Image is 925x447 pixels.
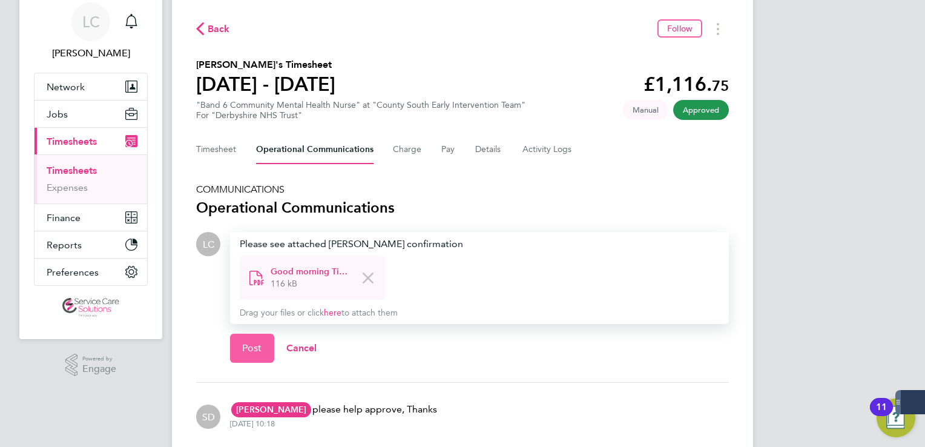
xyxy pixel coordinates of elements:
[82,354,116,364] span: Powered by
[34,2,148,61] a: LC[PERSON_NAME]
[196,198,729,217] h3: Operational Communications
[673,100,729,120] span: This timesheet has been approved.
[47,136,97,147] span: Timesheets
[230,402,437,417] p: please help approve, Thanks
[475,135,503,164] button: Details
[34,46,148,61] span: Lee Clayton
[65,354,117,377] a: Powered byEngage
[47,212,81,223] span: Finance
[34,298,148,317] a: Go to home page
[240,308,398,318] span: Drag your files or click to attach them
[35,259,147,285] button: Preferences
[196,110,525,121] div: For "Derbyshire NHS Trust"
[82,14,100,30] span: LC
[196,184,729,196] h5: COMMUNICATIONS
[35,231,147,258] button: Reports
[35,128,147,154] button: Timesheets
[667,23,693,34] span: Follow
[240,237,719,251] div: Please see attached [PERSON_NAME] confirmation
[47,267,99,278] span: Preferences
[196,405,220,429] div: Samantha Dix
[35,204,147,231] button: Finance
[522,135,573,164] button: Activity Logs
[196,58,335,72] h2: [PERSON_NAME]'s Timesheet
[324,308,341,318] a: here
[286,342,317,354] span: Cancel
[35,101,147,127] button: Jobs
[35,154,147,204] div: Timesheets
[47,108,68,120] span: Jobs
[274,334,329,363] button: Cancel
[876,407,887,423] div: 11
[196,21,230,36] button: Back
[47,239,82,251] span: Reports
[657,19,702,38] button: Follow
[271,266,348,278] span: Good morning Timesheet Approval 03.10.pdf
[271,279,297,289] app-filesize: 116 kB
[712,77,729,94] span: 75
[196,100,525,121] div: "Band 6 Community Mental Health Nurse" at "County South Early Intervention Team"
[47,165,97,176] a: Timesheets
[393,135,422,164] button: Charge
[82,364,116,374] span: Engage
[196,135,237,164] button: Timesheet
[256,135,374,164] button: Operational Communications
[203,237,214,251] span: LC
[196,72,335,96] h1: [DATE] - [DATE]
[208,22,230,36] span: Back
[231,402,311,417] span: [PERSON_NAME]
[242,342,262,354] span: Post
[47,81,85,93] span: Network
[644,73,729,96] app-decimal: £1,116.
[196,232,220,256] div: Lee Clayton
[877,399,915,437] button: Open Resource Center, 11 new notifications
[441,135,456,164] button: Pay
[62,298,119,317] img: servicecare-logo-retina.png
[35,73,147,100] button: Network
[202,410,215,423] span: SD
[230,419,275,429] div: [DATE] 10:18
[230,334,274,363] button: Post
[707,19,729,38] button: Timesheets Menu
[623,100,668,120] span: This timesheet was manually created.
[47,182,88,193] a: Expenses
